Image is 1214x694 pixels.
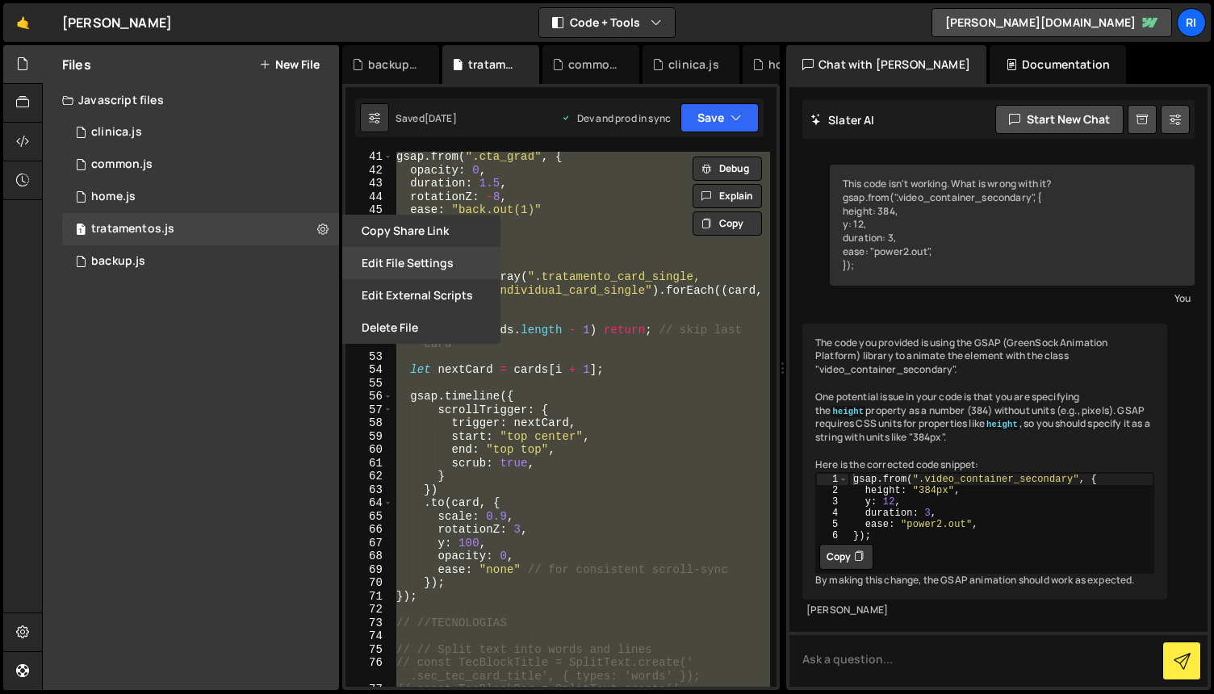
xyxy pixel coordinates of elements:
[345,603,393,617] div: 72
[342,279,500,311] button: Edit External Scripts
[345,617,393,630] div: 73
[342,215,500,247] button: Copy share link
[768,56,820,73] div: homepage_salvato.js
[817,519,848,530] div: 5
[345,643,393,657] div: 75
[345,483,393,497] div: 63
[931,8,1172,37] a: [PERSON_NAME][DOMAIN_NAME]
[539,8,675,37] button: Code + Tools
[693,157,762,181] button: Debug
[834,290,1191,307] div: You
[693,184,762,208] button: Explain
[345,550,393,563] div: 68
[810,112,875,128] h2: Slater AI
[3,3,43,42] a: 🤙
[345,203,393,217] div: 45
[345,416,393,430] div: 58
[345,563,393,577] div: 69
[62,56,91,73] h2: Files
[91,254,145,269] div: backup.js
[43,84,339,116] div: Javascript files
[817,530,848,541] div: 6
[91,190,136,204] div: home.js
[830,165,1195,286] div: This code isn't working. What is wrong with it? gsap.from(".video_container_secondary", { height:...
[368,56,420,73] div: backup.js
[568,56,620,73] div: common.js
[345,590,393,604] div: 71
[396,111,457,125] div: Saved
[345,576,393,590] div: 70
[345,510,393,524] div: 65
[345,457,393,470] div: 61
[561,111,671,125] div: Dev and prod in sync
[693,211,762,236] button: Copy
[831,406,865,417] code: height
[345,403,393,417] div: 57
[76,224,86,237] span: 1
[345,377,393,391] div: 55
[345,629,393,643] div: 74
[62,245,339,278] div: 12452/42849.js
[817,474,848,485] div: 1
[345,190,393,204] div: 44
[817,508,848,519] div: 4
[345,390,393,403] div: 56
[91,222,174,236] div: tratamentos.js
[802,324,1167,600] div: The code you provided is using the GSAP (GreenSock Animation Platform) library to animate the ele...
[342,311,500,344] button: Delete File
[995,105,1124,134] button: Start new chat
[806,604,1163,617] div: [PERSON_NAME]
[345,350,393,364] div: 53
[345,656,393,683] div: 76
[91,125,142,140] div: clinica.js
[342,247,500,279] button: Edit File Settings
[985,419,1019,430] code: height
[786,45,986,84] div: Chat with [PERSON_NAME]
[345,470,393,483] div: 62
[345,177,393,190] div: 43
[817,496,848,508] div: 3
[345,363,393,377] div: 54
[345,443,393,457] div: 60
[345,523,393,537] div: 66
[62,213,339,245] div: 12452/42786.js
[990,45,1126,84] div: Documentation
[62,13,172,32] div: [PERSON_NAME]
[345,537,393,550] div: 67
[468,56,520,73] div: tratamentos.js
[62,181,339,213] div: 12452/30174.js
[1177,8,1206,37] a: Ri
[62,148,339,181] div: 12452/42847.js
[817,485,848,496] div: 2
[680,103,759,132] button: Save
[345,496,393,510] div: 64
[668,56,719,73] div: clinica.js
[345,430,393,444] div: 59
[259,58,320,71] button: New File
[345,150,393,164] div: 41
[819,544,873,570] button: Copy
[62,116,339,148] div: 12452/44846.js
[345,164,393,178] div: 42
[425,111,457,125] div: [DATE]
[91,157,153,172] div: common.js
